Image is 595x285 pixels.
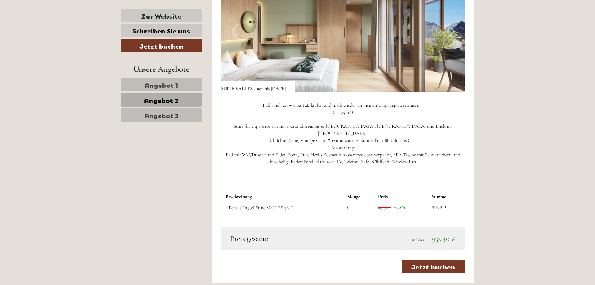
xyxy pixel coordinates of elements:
[9,18,88,23] div: [GEOGRAPHIC_DATA]
[221,81,295,92] div: SUITE VALLES - neu ab [DATE]
[232,24,238,39] button: Previous
[429,202,460,213] td: 932,40 €
[345,202,376,213] td: 8
[121,63,202,75] div: Unsere Angebote
[226,234,343,244] div: Preis gesamt:
[345,192,376,202] th: Menge
[108,5,136,15] div: Montag
[402,260,465,273] a: Jetzt buchen
[226,192,345,202] th: Beschreibung
[145,80,178,89] span: Angebot 1
[432,234,456,243] span: 932,40 €
[394,204,405,210] span: - 10 %
[447,24,454,39] button: Next
[226,202,345,213] td: 2 Pers. 4 Tag(e) Suite VALLES 3/4 P
[376,192,430,202] th: Preis
[9,30,88,34] small: 14:20
[144,96,179,104] span: Angebot 2
[121,9,202,22] a: Zur Website
[201,161,244,174] button: Senden
[144,111,179,119] span: Angebot 3
[410,238,425,242] span: 1.036,00 €
[121,39,202,52] a: Jetzt buchen
[5,17,91,36] div: Guten Tag, wie können wir Ihnen helfen?
[429,192,460,202] th: Summe
[221,102,465,166] p: Fühlt sich an wie barfuß laufen und mich wieder an meinen Ursprung zu erinnern… (ca. 45 m²) Suite...
[378,205,390,210] span: 129,50 €
[121,24,202,37] a: Schreiben Sie uns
